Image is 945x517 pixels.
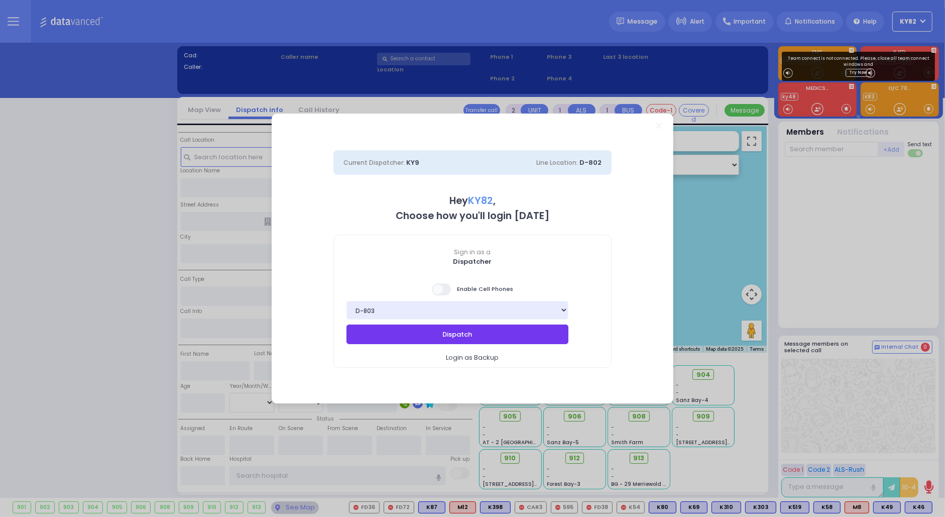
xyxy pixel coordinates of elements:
[334,248,611,257] span: Sign in as a
[346,325,568,344] button: Dispatch
[453,257,492,266] b: Dispatcher
[432,282,513,296] span: Enable Cell Phones
[449,194,496,208] b: Hey ,
[406,158,419,167] span: KY9
[446,353,499,363] span: Login as Backup
[656,123,662,129] a: Close
[579,158,602,167] span: D-802
[536,158,578,167] span: Line Location:
[396,209,549,223] b: Choose how you'll login [DATE]
[468,194,493,208] span: KY82
[343,158,405,167] span: Current Dispatcher:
